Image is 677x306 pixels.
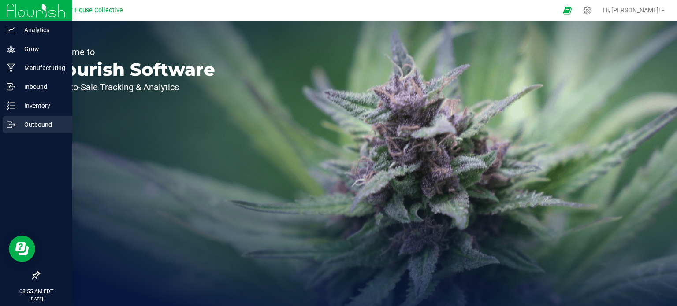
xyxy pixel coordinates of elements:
[7,44,15,53] inline-svg: Grow
[15,100,68,111] p: Inventory
[582,6,593,15] div: Manage settings
[57,7,123,14] span: Arbor House Collective
[48,83,215,92] p: Seed-to-Sale Tracking & Analytics
[4,288,68,295] p: 08:55 AM EDT
[48,48,215,56] p: Welcome to
[7,101,15,110] inline-svg: Inventory
[558,2,577,19] span: Open Ecommerce Menu
[15,63,68,73] p: Manufacturing
[7,120,15,129] inline-svg: Outbound
[7,63,15,72] inline-svg: Manufacturing
[9,236,35,262] iframe: Resource center
[15,81,68,92] p: Inbound
[4,295,68,302] p: [DATE]
[15,119,68,130] p: Outbound
[48,61,215,78] p: Flourish Software
[603,7,660,14] span: Hi, [PERSON_NAME]!
[15,25,68,35] p: Analytics
[15,44,68,54] p: Grow
[7,82,15,91] inline-svg: Inbound
[7,26,15,34] inline-svg: Analytics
